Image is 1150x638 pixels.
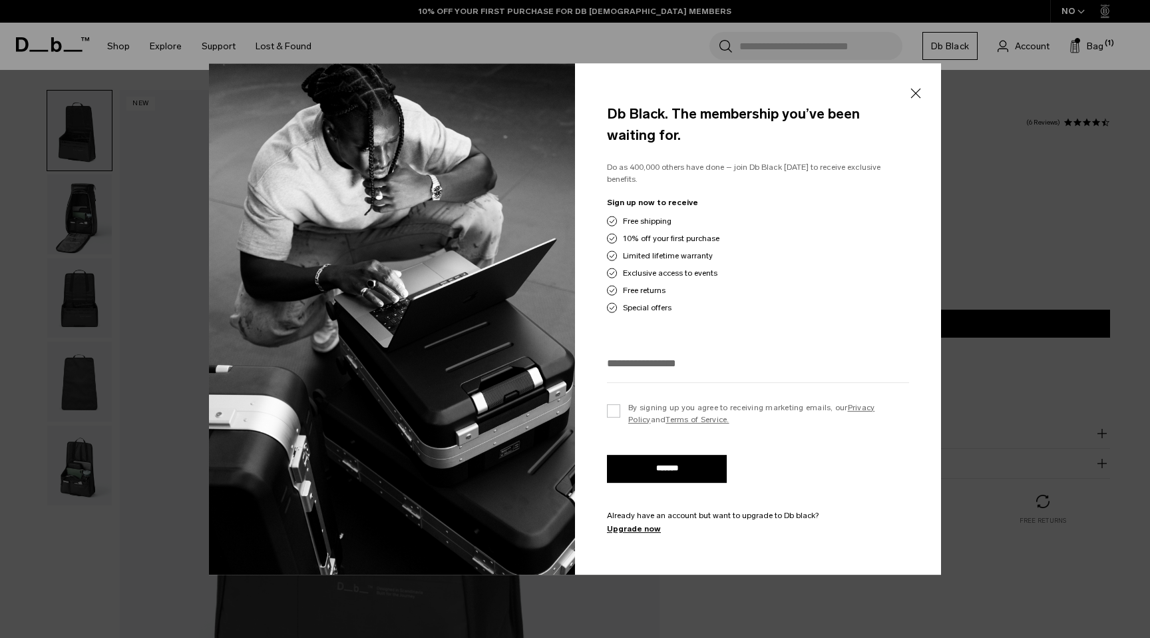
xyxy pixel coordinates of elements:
p: Do as 400,000 others have done – join Db Black [DATE] to receive exclusive benefits. [607,161,909,186]
span: Limited lifetime warranty [623,250,713,262]
h4: Db Black. The membership you’ve been waiting for. [607,103,909,145]
label: By signing up you agree to receiving marketing emails, our and [607,402,909,426]
p: Already have an account but want to upgrade to Db black? [607,509,909,521]
a: Privacy Policy [628,403,874,424]
span: Free shipping [623,215,671,227]
span: Free returns [623,284,666,296]
span: 10% off your first purchase [623,232,719,244]
span: Special offers [623,302,671,314]
a: Upgrade now [607,523,909,535]
span: Exclusive access to events [623,267,717,279]
a: Terms of Service. [666,415,729,424]
p: Sign up now to receive [607,196,909,208]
